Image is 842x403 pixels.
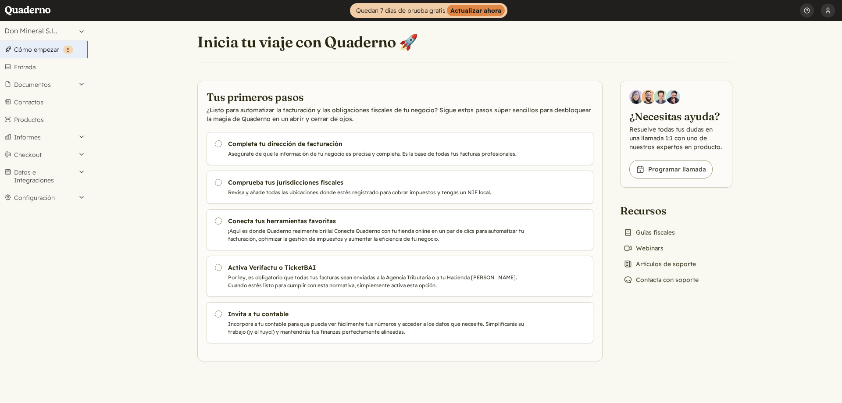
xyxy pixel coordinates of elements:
span: 5 [67,46,70,53]
p: ¡Aquí es donde Quaderno realmente brilla! Conecta Quaderno con tu tienda online en un par de clic... [228,227,527,243]
h1: Inicia tu viaje con Quaderno 🚀 [197,32,418,52]
p: Incorpora a tu contable para que pueda ver fácilmente tus números y acceder a los datos que neces... [228,320,527,336]
a: Conecta tus herramientas favoritas ¡Aquí es donde Quaderno realmente brilla! Conecta Quaderno con... [207,209,593,250]
img: Diana Carrasco, Account Executive at Quaderno [629,90,643,104]
p: Por ley, es obligatorio que todas tus facturas sean enviadas a la Agencia Tributaria o a tu Hacie... [228,274,527,289]
strong: Actualizar ahora [447,5,505,16]
p: Revisa y añade todas las ubicaciones donde estés registrado para cobrar impuestos y tengas un NIF... [228,189,527,196]
a: Contacta con soporte [620,274,702,286]
a: Webinars [620,242,667,254]
h3: Comprueba tus jurisdicciones fiscales [228,178,527,187]
a: Programar llamada [629,160,713,178]
a: Quedan 7 días de prueba gratisActualizar ahora [350,3,507,18]
a: Artículos de soporte [620,258,699,270]
a: Guías fiscales [620,226,678,239]
h3: Activa Verifactu o TicketBAI [228,263,527,272]
p: ¿Listo para automatizar la facturación y las obligaciones fiscales de tu negocio? Sigue estos pas... [207,106,593,123]
a: Activa Verifactu o TicketBAI Por ley, es obligatorio que todas tus facturas sean enviadas a la Ag... [207,256,593,297]
h2: ¿Necesitas ayuda? [629,109,723,123]
img: Ivo Oltmans, Business Developer at Quaderno [654,90,668,104]
p: Resuelve todas tus dudas en una llamada 1:1 con uno de nuestros expertos en producto. [629,125,723,151]
a: Invita a tu contable Incorpora a tu contable para que pueda ver fácilmente tus números y acceder ... [207,302,593,343]
img: Javier Rubio, DevRel at Quaderno [666,90,680,104]
img: Jairo Fumero, Account Executive at Quaderno [642,90,656,104]
a: Completa tu dirección de facturación Asegúrate de que la información de tu negocio es precisa y c... [207,132,593,165]
h2: Recursos [620,203,702,218]
h2: Tus primeros pasos [207,90,593,104]
a: Comprueba tus jurisdicciones fiscales Revisa y añade todas las ubicaciones donde estés registrado... [207,171,593,204]
h3: Invita a tu contable [228,310,527,318]
p: Asegúrate de que la información de tu negocio es precisa y completa. Es la base de todas tus fact... [228,150,527,158]
h3: Completa tu dirección de facturación [228,139,527,148]
h3: Conecta tus herramientas favoritas [228,217,527,225]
